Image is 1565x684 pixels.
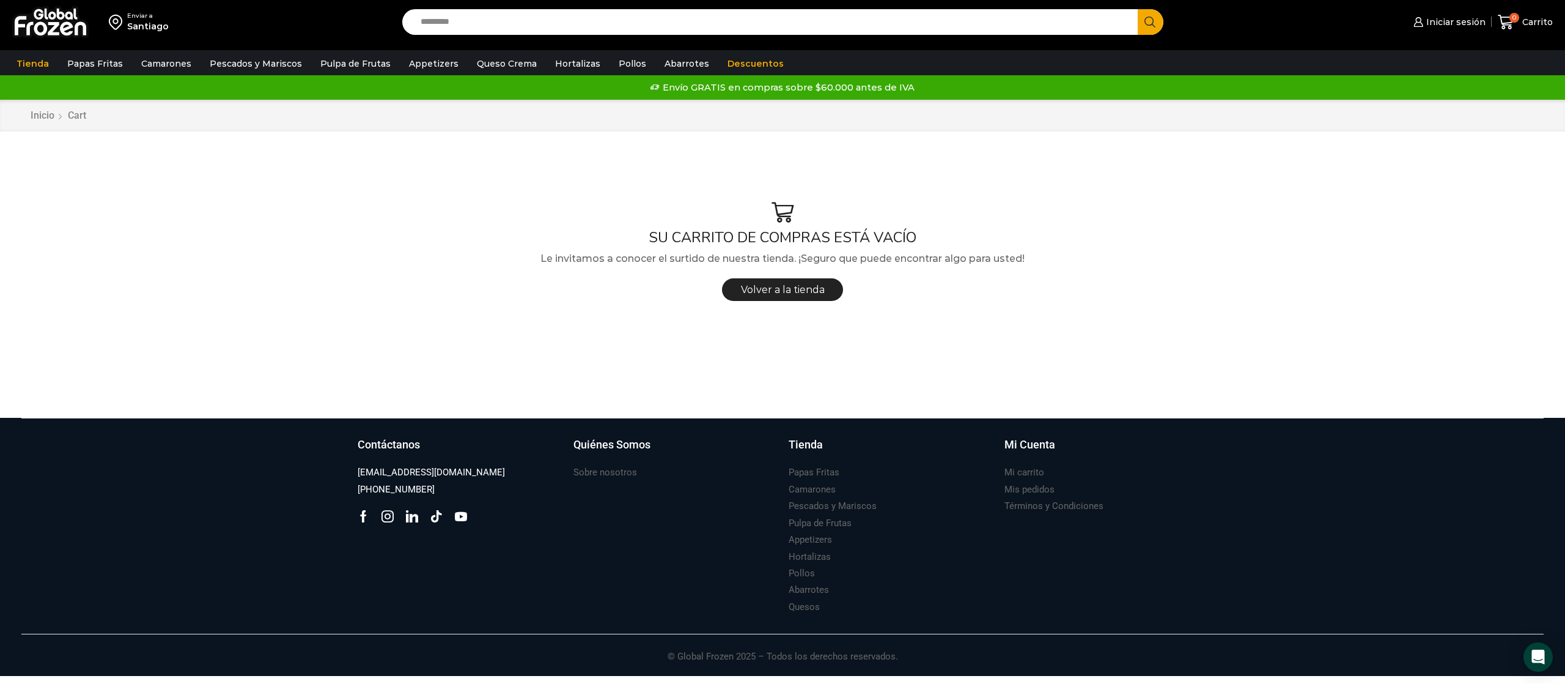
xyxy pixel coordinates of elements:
[789,515,852,532] a: Pulpa de Frutas
[741,284,825,296] span: Volver a la tienda
[10,52,55,75] a: Tienda
[1523,642,1553,672] div: Open Intercom Messenger
[789,532,832,548] a: Appetizers
[1509,13,1519,23] span: 0
[1004,437,1055,453] h3: Mi Cuenta
[127,12,169,20] div: Enviar a
[789,549,831,565] a: Hortalizas
[789,565,815,582] a: Pollos
[573,437,777,465] a: Quiénes Somos
[1138,9,1163,35] button: Search button
[1498,8,1553,37] a: 0 Carrito
[314,52,397,75] a: Pulpa de Frutas
[30,109,55,123] a: Inicio
[573,437,650,453] h3: Quiénes Somos
[1423,16,1486,28] span: Iniciar sesión
[789,483,836,496] h3: Camarones
[789,464,839,481] a: Papas Fritas
[358,481,435,498] a: [PHONE_NUMBER]
[358,483,435,496] h3: [PHONE_NUMBER]
[471,52,543,75] a: Queso Crema
[549,52,606,75] a: Hortalizas
[1410,10,1485,34] a: Iniciar sesión
[722,278,844,301] a: Volver a la tienda
[613,52,652,75] a: Pollos
[789,500,877,513] h3: Pescados y Mariscos
[358,437,420,453] h3: Contáctanos
[109,12,127,32] img: address-field-icon.svg
[127,20,169,32] div: Santiago
[789,533,832,546] h3: Appetizers
[1004,483,1055,496] h3: Mis pedidos
[789,517,852,530] h3: Pulpa de Frutas
[1004,481,1055,498] a: Mis pedidos
[789,437,992,465] a: Tienda
[204,52,308,75] a: Pescados y Mariscos
[789,437,823,453] h3: Tienda
[789,582,829,598] a: Abarrotes
[789,567,815,580] h3: Pollos
[1004,498,1103,515] a: Términos y Condiciones
[1004,437,1208,465] a: Mi Cuenta
[135,52,197,75] a: Camarones
[789,599,820,615] a: Quesos
[789,601,820,614] h3: Quesos
[1004,464,1044,481] a: Mi carrito
[573,464,637,481] a: Sobre nosotros
[658,52,715,75] a: Abarrotes
[352,634,1213,664] p: © Global Frozen 2025 – Todos los derechos reservados.
[1004,500,1103,513] h3: Términos y Condiciones
[573,466,637,479] h3: Sobre nosotros
[789,584,829,597] h3: Abarrotes
[789,481,836,498] a: Camarones
[358,464,505,481] a: [EMAIL_ADDRESS][DOMAIN_NAME]
[403,52,465,75] a: Appetizers
[1519,16,1553,28] span: Carrito
[358,437,561,465] a: Contáctanos
[68,110,86,121] span: Cart
[21,229,1544,247] h1: SU CARRITO DE COMPRAS ESTÁ VACÍO
[789,551,831,563] h3: Hortalizas
[789,466,839,479] h3: Papas Fritas
[21,251,1544,267] p: Le invitamos a conocer el surtido de nuestra tienda. ¡Seguro que puede encontrar algo para usted!
[789,498,877,515] a: Pescados y Mariscos
[61,52,129,75] a: Papas Fritas
[1004,466,1044,479] h3: Mi carrito
[721,52,790,75] a: Descuentos
[358,466,505,479] h3: [EMAIL_ADDRESS][DOMAIN_NAME]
